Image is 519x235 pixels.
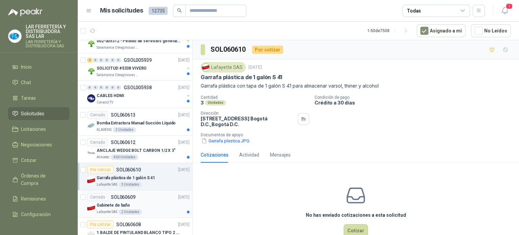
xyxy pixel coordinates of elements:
p: Condición de pago [315,95,516,100]
p: Salamanca Oleaginosas SAS [97,72,139,78]
p: Cantidad [201,95,309,100]
p: Lafayette SAS [97,182,117,187]
div: 0 [104,85,109,90]
div: 2 Unidades [119,209,142,215]
p: [DATE] [178,112,190,118]
span: Cotizar [21,157,36,164]
div: Actividad [239,151,259,159]
a: Inicio [8,61,70,73]
img: Company Logo [87,94,95,102]
a: Por cotizarSOL060610[DATE] Company LogoGarrafa plástica de 1 galón S 41Lafayette SAS3 Unidades [78,163,192,190]
div: 1 - 50 de 7508 [367,25,411,36]
p: [DATE] [178,167,190,173]
p: LAR FERRETERÍA Y DISTRIBUIDORA SAS [26,40,70,48]
span: Inicio [21,63,32,71]
div: 0 [93,58,98,63]
img: Company Logo [87,40,95,48]
a: 2 0 0 0 0 0 GSOL005939[DATE] Company LogoSOLICITUD #5338 VIVEROSalamanca Oleaginosas SAS [87,56,191,78]
p: Salamanca Oleaginosas SAS [97,45,139,50]
a: CerradoSOL060613[DATE] Company LogoBomba Extractora Manual Succión LíquidoKLARENS2 Unidades [78,108,192,136]
div: Todas [407,7,421,15]
div: Unidades [205,100,226,105]
span: search [177,8,182,13]
p: [DATE] [178,221,190,228]
a: Configuración [8,208,70,221]
p: KLARENS [97,127,112,133]
a: Remisiones [8,192,70,205]
p: Garrafa plástica con tapa de 1 galón S 41 para almacenar varsol, thiner y alcohol [201,82,511,90]
div: Cerrado [87,138,108,146]
div: 0 [116,85,121,90]
div: Cerrado [87,193,108,201]
a: Chat [8,76,70,89]
span: Negociaciones [21,141,52,148]
p: [DATE] [178,57,190,64]
a: Cotizar [8,154,70,167]
a: 0 0 0 0 0 0 GSOL005938[DATE] Company LogoCABLES HDMICaracol TV [87,84,191,105]
a: CerradoSOL060609[DATE] Company LogoGabinete de bañoLafayette SAS2 Unidades [78,190,192,218]
button: Asignado a mi [417,24,466,37]
a: Tareas [8,92,70,104]
h1: Mis solicitudes [100,6,143,16]
p: ANCLAJE WEDGE BOLT CARBON 1/2 X 3" [97,147,176,154]
img: Logo peakr [8,8,43,16]
p: 002-005312 - Pedido de servicios generales CASA RO [97,38,181,44]
div: Mensajes [270,151,291,159]
p: GSOL005938 [124,85,152,90]
div: Por cotizar [252,46,283,54]
div: 2 [87,58,92,63]
p: Garrafa plástica de 1 galón S 41 [201,74,282,81]
p: Caracol TV [97,100,113,105]
div: Cotizaciones [201,151,228,159]
p: SOL060612 [111,140,135,145]
div: 0 [110,85,115,90]
div: 3 Unidades [119,182,142,187]
div: 2 Unidades [113,127,136,133]
p: Dirección [201,111,295,116]
p: Almatec [97,155,109,160]
span: Remisiones [21,195,46,203]
p: Garrafa plástica de 1 galón S 41 [97,175,155,181]
div: 0 [87,85,92,90]
img: Company Logo [87,67,95,75]
img: Company Logo [87,177,95,185]
h3: SOL060610 [211,44,247,55]
p: [DATE] [178,85,190,91]
p: Crédito a 30 días [315,100,516,105]
span: Chat [21,79,31,86]
p: 3 [201,100,204,105]
p: GSOL005939 [124,58,152,63]
div: Por cotizar [87,220,114,229]
div: Lafayette SAS [201,62,246,72]
p: [DATE] [248,64,262,71]
span: Solicitudes [21,110,44,117]
p: SOL060610 [116,167,141,172]
span: Tareas [21,94,36,102]
img: Company Logo [87,149,95,157]
p: SOL060609 [111,195,135,199]
span: 12735 [149,7,168,15]
div: 460 Unidades [111,155,138,160]
p: [DATE] [178,194,190,201]
p: LAR FERRETERÍA Y DISTRIBUIDORA SAS LAR [26,24,70,39]
a: Solicitudes [8,107,70,120]
p: Gabinete de baño [97,202,130,209]
button: No Leídos [471,24,511,37]
button: 1 [499,5,511,17]
p: [STREET_ADDRESS] Bogotá D.C. , Bogotá D.C. [201,116,295,127]
div: 0 [104,58,109,63]
span: Configuración [21,211,51,218]
p: [DATE] [178,139,190,146]
div: 0 [93,85,98,90]
a: Licitaciones [8,123,70,136]
p: SOLICITUD #5338 VIVERO [97,65,147,72]
img: Company Logo [8,30,21,43]
p: Bomba Extractora Manual Succión Líquido [97,120,176,126]
p: Documentos de apoyo [201,133,516,137]
img: Company Logo [87,204,95,212]
img: Company Logo [202,64,209,71]
div: 0 [99,58,104,63]
p: SOL060608 [116,222,141,227]
img: Company Logo [87,122,95,130]
p: SOL060613 [111,113,135,117]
